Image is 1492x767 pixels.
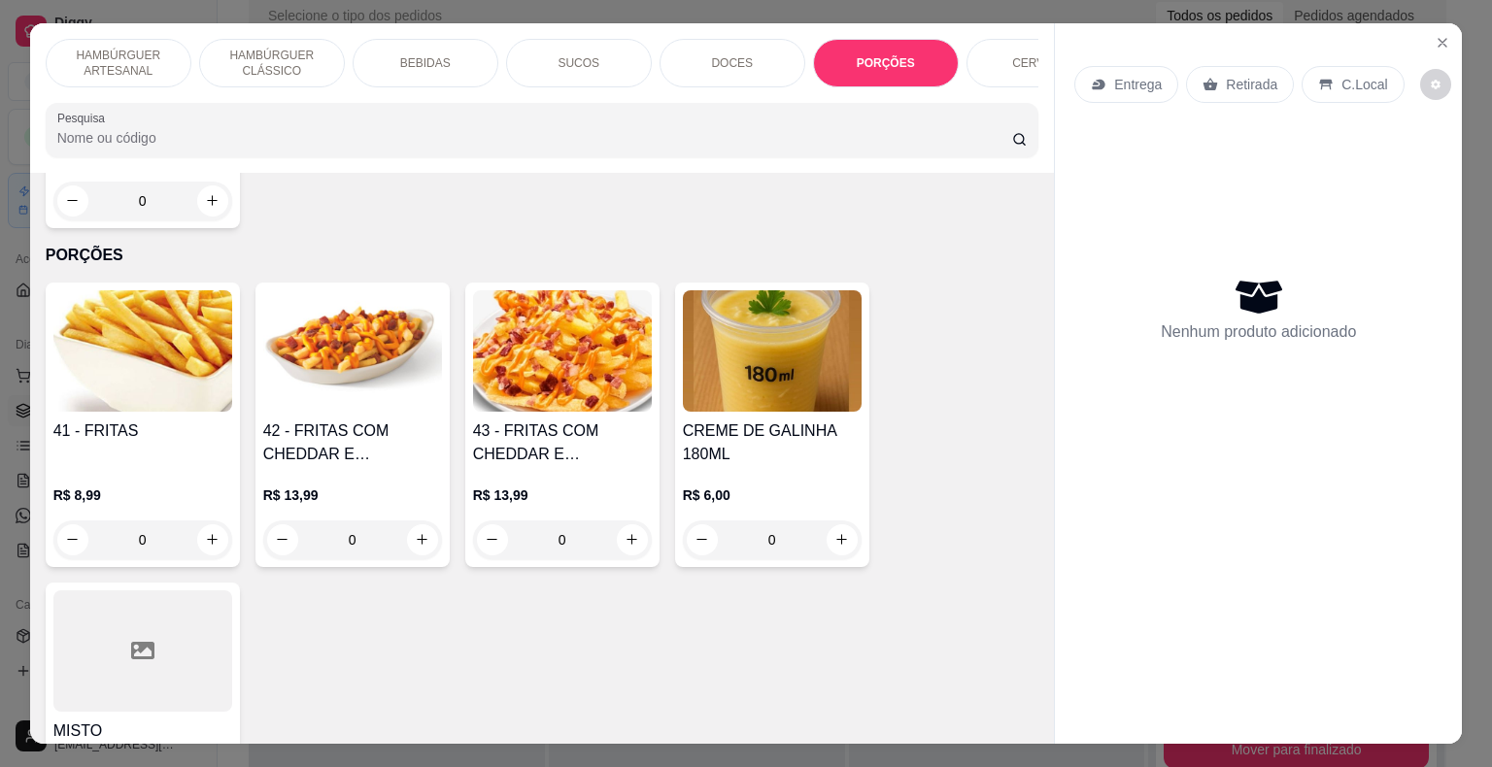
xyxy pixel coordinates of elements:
[57,110,112,126] label: Pesquisa
[53,719,232,743] h4: MISTO
[62,48,175,79] p: HAMBÚRGUER ARTESANAL
[1341,75,1387,94] p: C.Local
[683,485,862,505] p: R$ 6,00
[683,419,862,466] h4: CREME DE GALINHA 180ML
[57,524,88,555] button: decrease-product-quantity
[1226,75,1277,94] p: Retirada
[473,290,652,412] img: product-image
[263,485,442,505] p: R$ 13,99
[827,524,858,555] button: increase-product-quantity
[46,244,1039,267] p: PORÇÕES
[558,55,599,71] p: SUCOS
[216,48,328,79] p: HAMBÚRGUER CLÁSSICO
[1427,27,1458,58] button: Close
[1161,320,1356,344] p: Nenhum produto adicionado
[53,290,232,412] img: product-image
[617,524,648,555] button: increase-product-quantity
[1012,55,1066,71] p: CERVEJA
[857,55,915,71] p: PORÇÕES
[1114,75,1162,94] p: Entrega
[473,485,652,505] p: R$ 13,99
[407,524,438,555] button: increase-product-quantity
[57,185,88,217] button: decrease-product-quantity
[711,55,753,71] p: DOCES
[197,524,228,555] button: increase-product-quantity
[267,524,298,555] button: decrease-product-quantity
[53,485,232,505] p: R$ 8,99
[53,419,232,443] h4: 41 - FRITAS
[197,185,228,217] button: increase-product-quantity
[263,419,442,466] h4: 42 - FRITAS COM CHEDDAR E [PERSON_NAME]
[57,128,1012,148] input: Pesquisa
[477,524,508,555] button: decrease-product-quantity
[1420,69,1451,100] button: decrease-product-quantity
[400,55,451,71] p: BEBIDAS
[683,290,862,412] img: product-image
[687,524,718,555] button: decrease-product-quantity
[473,419,652,466] h4: 43 - FRITAS COM CHEDDAR E CALABRESA
[263,290,442,412] img: product-image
